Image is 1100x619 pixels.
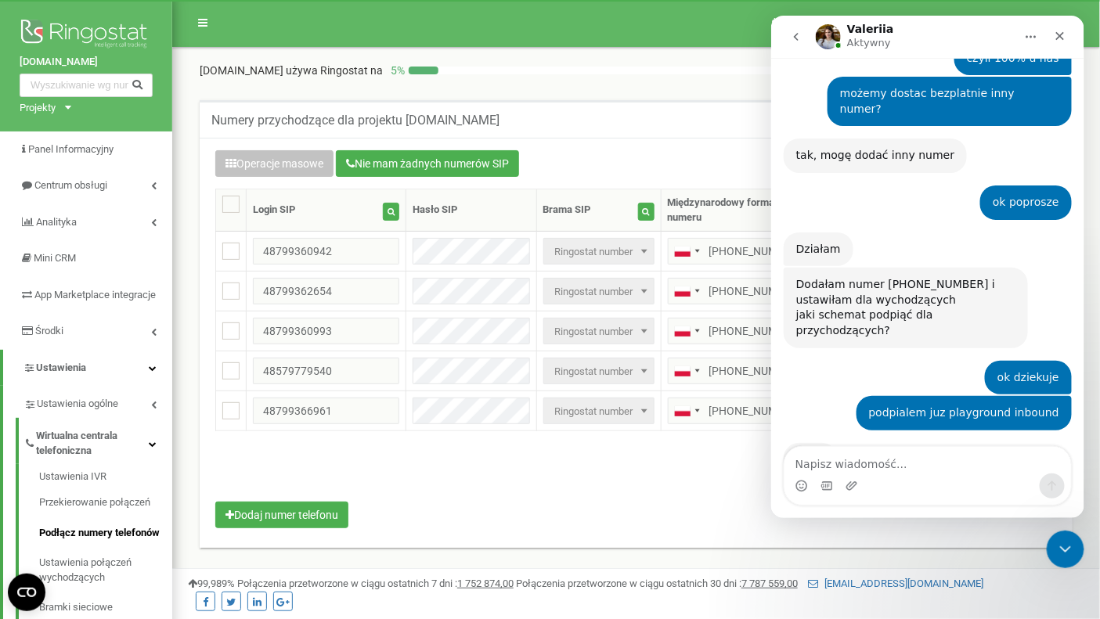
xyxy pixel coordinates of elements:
[215,502,348,528] button: Dodaj numer telefonu
[668,238,828,265] input: 512 345 678
[668,358,828,384] input: 512 345 678
[549,281,649,303] span: Ringostat number
[36,429,149,458] span: Wirtualna centrala telefoniczna
[771,16,1084,518] iframe: Intercom live chat
[549,321,649,343] span: Ringostat number
[1047,531,1084,568] iframe: Intercom live chat
[20,101,56,116] div: Projekty
[669,239,705,264] div: Telephone country code
[286,64,383,77] span: używa Ringostat na
[669,358,705,383] div: Telephone country code
[34,252,76,264] span: Mini CRM
[253,203,295,218] div: Login SIP
[669,398,705,423] div: Telephone country code
[36,362,86,373] span: Ustawienia
[20,55,153,70] a: [DOMAIN_NAME]
[543,278,655,304] span: Ringostat number
[669,318,705,344] div: Telephone country code
[336,150,519,177] button: Nie mam żadnych numerów SIP
[808,578,983,589] a: [EMAIL_ADDRESS][DOMAIN_NAME]
[668,278,828,304] input: 512 345 678
[28,143,114,155] span: Panel Informacyjny
[39,518,172,549] a: Podłącz numery telefonów
[668,318,828,344] input: 512 345 678
[668,398,828,424] input: 512 345 678
[543,203,591,218] div: Brama SIP
[23,418,172,464] a: Wirtualna centrala telefoniczna
[237,578,514,589] span: Połączenia przetworzone w ciągu ostatnich 7 dni :
[36,216,77,228] span: Analityka
[516,578,798,589] span: Połączenia przetworzone w ciągu ostatnich 30 dni :
[37,397,118,412] span: Ustawienia ogólne
[543,238,655,265] span: Ringostat number
[34,179,107,191] span: Centrum obsługi
[23,386,172,418] a: Ustawienia ogólne
[383,63,409,78] p: 5 %
[549,361,649,383] span: Ringostat number
[549,241,649,263] span: Ringostat number
[543,318,655,344] span: Ringostat number
[35,325,63,336] span: Środki
[543,358,655,384] span: Ringostat number
[215,150,334,177] button: Operacje masowe
[669,279,705,304] div: Telephone country code
[549,401,649,423] span: Ringostat number
[741,578,798,589] u: 7 787 559,00
[39,470,172,488] a: Ustawienia IVR
[406,189,537,232] th: Hasło SIP
[3,350,172,387] a: Ustawienia
[543,398,655,424] span: Ringostat number
[211,113,500,128] h5: Numery przychodzące dla projektu [DOMAIN_NAME]
[8,574,45,611] button: Open CMP widget
[39,488,172,518] a: Przekierowanie połączeń
[200,63,383,78] p: [DOMAIN_NAME]
[668,196,812,225] div: Międzynarodowy format numeru
[20,16,153,55] img: Ringostat logo
[34,289,156,301] span: App Marketplace integracje
[39,548,172,592] a: Ustawienia połączeń wychodzących
[457,578,514,589] u: 1 752 874,00
[20,74,153,97] input: Wyszukiwanie wg numeru
[188,578,235,589] span: 99,989%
